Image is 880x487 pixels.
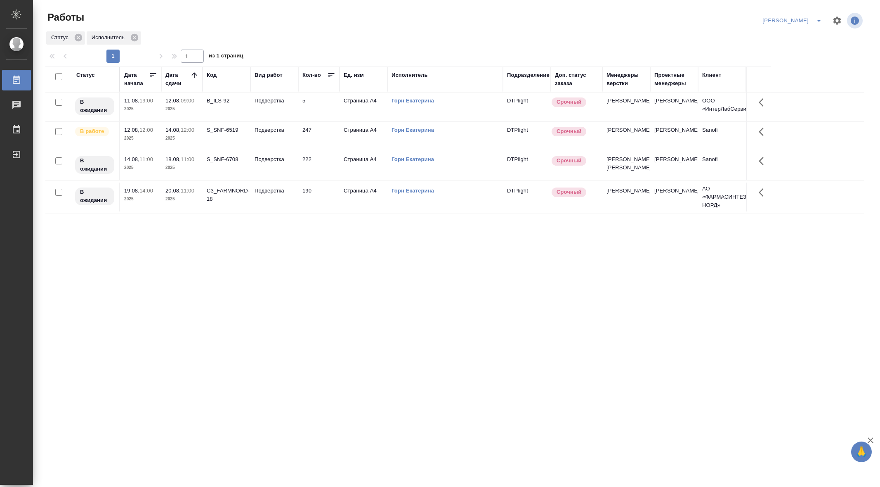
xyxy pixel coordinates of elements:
[503,93,551,121] td: DTPlight
[754,93,774,112] button: Здесь прячутся важные кнопки
[207,71,217,79] div: Код
[650,183,698,211] td: [PERSON_NAME]
[392,127,434,133] a: Горн Екатерина
[606,187,646,195] p: [PERSON_NAME]
[124,156,139,162] p: 14.08,
[392,156,434,162] a: Горн Екатерина
[74,97,115,116] div: Исполнитель назначен, приступать к работе пока рано
[76,71,95,79] div: Статус
[45,11,84,24] span: Работы
[255,97,294,105] p: Подверстка
[606,126,646,134] p: [PERSON_NAME]
[181,188,194,194] p: 11:00
[392,71,428,79] div: Исполнитель
[340,183,387,211] td: Страница А4
[165,195,198,203] p: 2025
[854,443,868,461] span: 🙏
[165,71,190,88] div: Дата сдачи
[606,97,646,105] p: [PERSON_NAME]
[557,188,581,196] p: Срочный
[754,122,774,142] button: Здесь прячутся важные кнопки
[650,93,698,121] td: [PERSON_NAME]
[298,183,340,211] td: 190
[760,14,827,27] div: split button
[92,33,127,42] p: Исполнитель
[340,151,387,180] td: Страница А4
[80,157,109,173] p: В ожидании
[124,134,157,143] p: 2025
[606,155,646,172] p: [PERSON_NAME], [PERSON_NAME]
[139,188,153,194] p: 14:00
[209,51,243,63] span: из 1 страниц
[507,71,550,79] div: Подразделение
[181,127,194,133] p: 12:00
[74,187,115,206] div: Исполнитель назначен, приступать к работе пока рано
[124,195,157,203] p: 2025
[255,187,294,195] p: Подверстка
[124,97,139,104] p: 11.08,
[392,97,434,104] a: Горн Екатерина
[702,185,742,209] p: АО «ФАРМАСИНТЕЗ-НОРД»
[702,71,721,79] div: Клиент
[503,183,551,211] td: DTPlight
[165,164,198,172] p: 2025
[557,98,581,106] p: Срочный
[87,31,141,45] div: Исполнитель
[754,183,774,202] button: Здесь прячутся важные кнопки
[650,122,698,151] td: [PERSON_NAME]
[80,98,109,114] p: В ожидании
[503,122,551,151] td: DTPlight
[165,156,181,162] p: 18.08,
[702,97,742,113] p: ООО «ИнтерЛабСервис»
[255,126,294,134] p: Подверстка
[298,122,340,151] td: 247
[606,71,646,88] div: Менеджеры верстки
[754,151,774,171] button: Здесь прячутся важные кнопки
[80,127,104,135] p: В работе
[392,188,434,194] a: Горн Екатерина
[255,155,294,164] p: Подверстка
[181,97,194,104] p: 09:00
[124,188,139,194] p: 19.08,
[139,127,153,133] p: 12:00
[124,71,149,88] div: Дата начала
[165,134,198,143] p: 2025
[650,151,698,180] td: [PERSON_NAME]
[851,442,872,462] button: 🙏
[702,126,742,134] p: Sanofi
[165,105,198,113] p: 2025
[165,97,181,104] p: 12.08,
[298,93,340,121] td: 5
[302,71,321,79] div: Кол-во
[80,188,109,204] p: В ожидании
[557,127,581,135] p: Срочный
[298,151,340,180] td: 222
[181,156,194,162] p: 11:00
[124,127,139,133] p: 12.08,
[124,105,157,113] p: 2025
[847,13,864,29] span: Посмотреть информацию
[557,157,581,165] p: Срочный
[74,126,115,137] div: Исполнитель выполняет работу
[139,97,153,104] p: 19:00
[503,151,551,180] td: DTPlight
[139,156,153,162] p: 11:00
[207,126,246,134] div: S_SNF-6519
[207,187,246,203] div: C3_FARMNORD-18
[255,71,283,79] div: Вид работ
[165,188,181,194] p: 20.08,
[344,71,364,79] div: Ед. изм
[51,33,71,42] p: Статус
[340,93,387,121] td: Страница А4
[207,97,246,105] div: B_ILS-92
[165,127,181,133] p: 14.08,
[340,122,387,151] td: Страница А4
[827,11,847,31] span: Настроить таблицу
[46,31,85,45] div: Статус
[74,155,115,175] div: Исполнитель назначен, приступать к работе пока рано
[654,71,694,88] div: Проектные менеджеры
[555,71,598,88] div: Доп. статус заказа
[702,155,742,164] p: Sanofi
[207,155,246,164] div: S_SNF-6708
[124,164,157,172] p: 2025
